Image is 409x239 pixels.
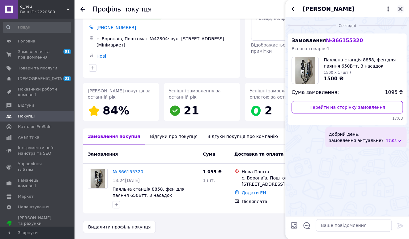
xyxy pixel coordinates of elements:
span: Відгуки [18,103,34,108]
span: Показники роботи компанії [18,86,57,98]
span: добрий день. замовлення актуальне? [329,131,384,144]
span: o_neu [20,4,66,9]
span: 1500 x 1 (шт.) [324,70,351,75]
span: Успішні замовлення з Пром-оплатою за останній рік [250,88,314,100]
span: 1095 ₴ [385,89,403,96]
a: Нові [96,54,106,59]
span: Успішні замовлення за останній рік [169,88,221,100]
h1: Профіль покупця [93,6,152,13]
span: Відображається тільки вам, покупець не бачить примітки [251,42,362,54]
span: Головна [18,38,35,44]
span: [PHONE_NUMBER] [96,25,136,30]
span: Налаштування [18,204,49,210]
div: Ваш ID: 2220589 [20,9,74,15]
span: Сьогодні [336,23,358,29]
span: 51 [63,49,71,54]
div: с. Воропаїв, Поштомат №42804: вул. [STREET_ADDRESS] (Мінімаркет) [95,34,235,49]
span: Паяльна станція 8858, фен для паяння 650Втт, 3 насадок [324,57,403,69]
div: Замовлення покупця [83,128,145,144]
a: Паяльна станція 8858, фен для паяння 650Втт, 3 насадок [113,187,185,198]
span: 32 [63,76,71,81]
span: Маркет [18,194,34,199]
span: [PERSON_NAME] покупця за останній рік [88,88,151,100]
span: Покупці [18,113,35,119]
div: 12.10.2025 [288,22,407,29]
span: 13:24[DATE] [113,178,140,183]
span: Всього товарів: 1 [292,46,330,51]
span: 2 [265,104,272,117]
a: Перейти на сторінку замовлення [292,101,403,113]
span: 21 [184,104,199,117]
div: Відгуки покупця про товари [283,128,357,144]
a: № 366155320 [113,169,143,174]
span: Доставка та оплата [234,152,284,157]
a: Фото товару [88,169,108,188]
span: Cума [203,152,215,157]
span: Каталог ProSale [18,124,51,130]
span: 17:03 12.10.2025 [386,138,397,144]
img: Фото товару [91,169,105,188]
span: 1 шт. [203,178,215,183]
span: Інструменти веб-майстра та SEO [18,145,57,156]
span: [PERSON_NAME] [303,5,354,13]
span: 17:03 12.10.2025 [292,116,403,121]
div: Prom топ [18,226,57,232]
div: Відгуки про покупця [145,128,202,144]
div: Нова Пошта [242,169,334,175]
span: Товари та послуги [18,65,57,71]
button: [PERSON_NAME] [303,5,392,13]
span: Управління сайтом [18,161,57,172]
span: 84% [103,104,129,117]
a: Додати ЕН [242,190,266,195]
input: Пошук [3,22,71,33]
span: № 366155320 [326,38,363,43]
button: Видалити профіль покупця [83,221,156,233]
span: [DEMOGRAPHIC_DATA] [18,76,64,82]
div: Післяплата [242,198,334,205]
div: Повернутися назад [80,6,85,12]
span: 1500 ₴ [324,76,343,82]
button: Закрити [397,5,404,13]
span: Аналітика [18,135,39,140]
button: Відкрити шаблони відповідей [303,221,311,229]
button: Назад [290,5,298,13]
span: 1 095 ₴ [203,169,222,174]
span: Замовлення та повідомлення [18,49,57,60]
span: [PERSON_NAME] та рахунки [18,215,57,232]
span: Замовлення [292,38,363,43]
img: 6074029637_w100_h100_payalnaya-stantsiya-8858.jpg [295,57,315,84]
span: Замовлення [88,152,118,157]
span: Гаманець компанії [18,178,57,189]
div: с. Воропаїв, Поштомат №42804: вул. [STREET_ADDRESS] (Мінімаркет) [242,175,334,187]
div: Відгуки покупця про компанію [202,128,283,144]
span: Сума замовлення: [292,89,339,96]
